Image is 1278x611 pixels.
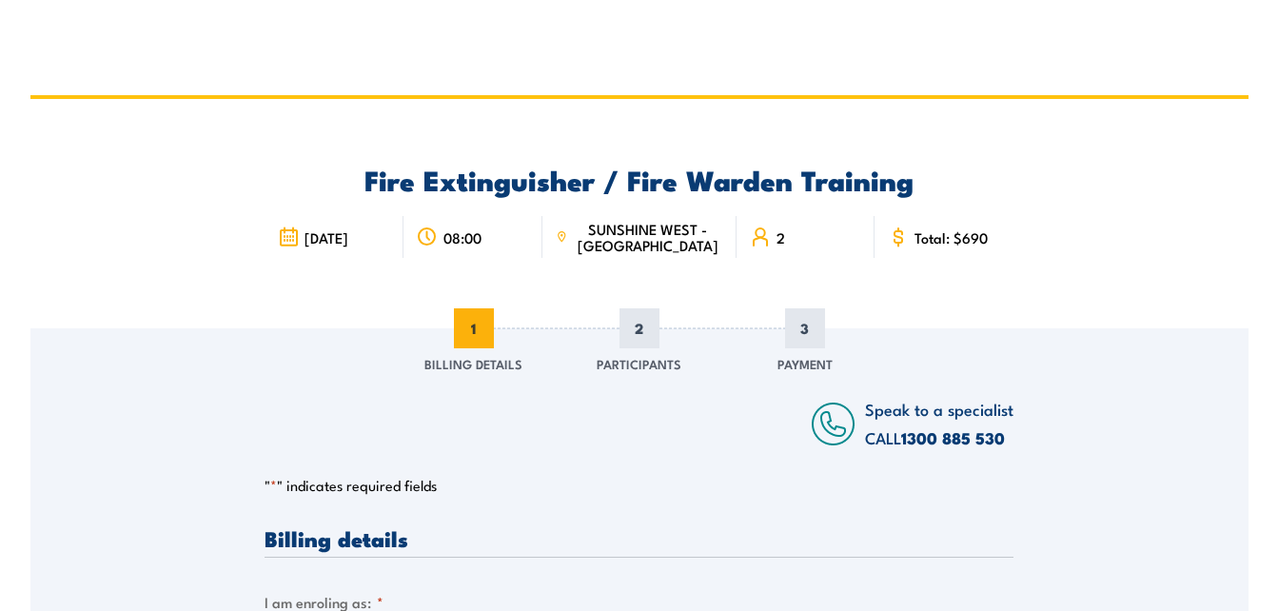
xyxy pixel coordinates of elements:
[573,221,722,253] span: SUNSHINE WEST - [GEOGRAPHIC_DATA]
[454,308,494,348] span: 1
[597,354,681,373] span: Participants
[265,476,1013,495] p: " " indicates required fields
[265,167,1013,191] h2: Fire Extinguisher / Fire Warden Training
[901,425,1005,450] a: 1300 885 530
[305,229,348,246] span: [DATE]
[865,397,1013,449] span: Speak to a specialist CALL
[265,527,1013,549] h3: Billing details
[619,308,659,348] span: 2
[424,354,522,373] span: Billing Details
[777,229,785,246] span: 2
[914,229,988,246] span: Total: $690
[785,308,825,348] span: 3
[443,229,482,246] span: 08:00
[777,354,833,373] span: Payment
